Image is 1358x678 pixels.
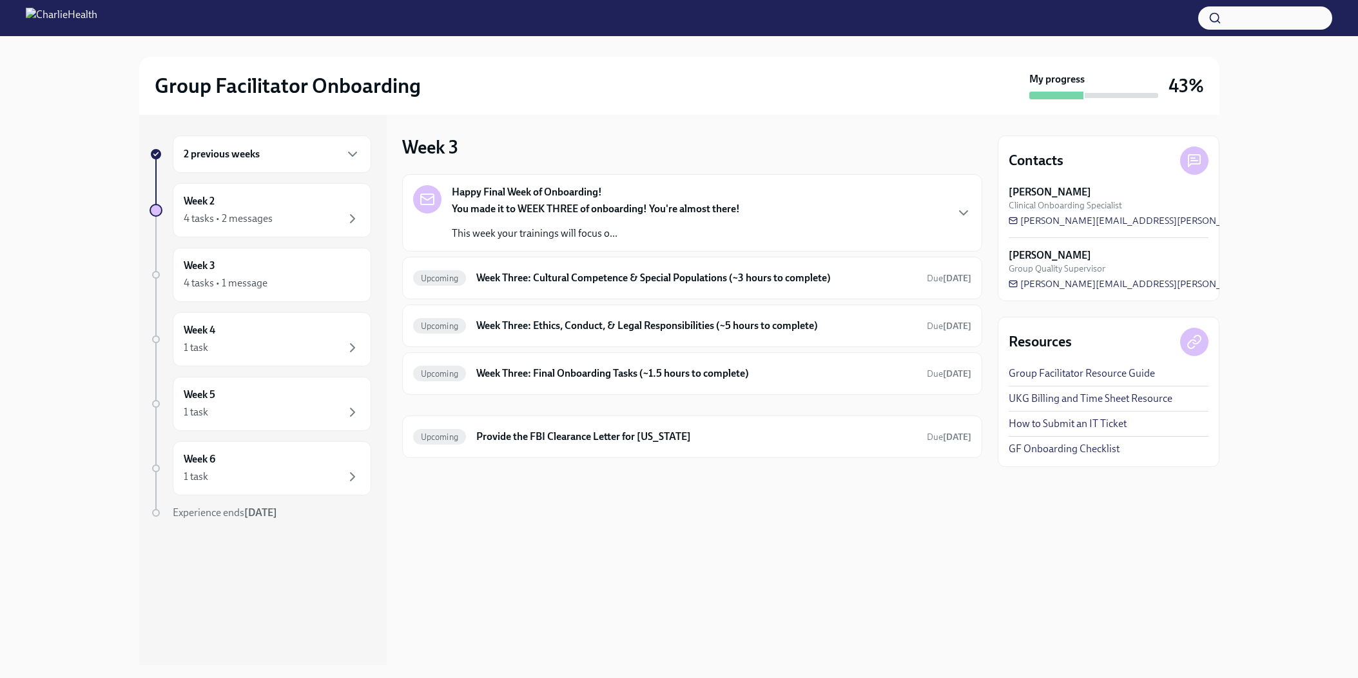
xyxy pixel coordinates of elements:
[927,272,971,284] span: October 6th, 2025 10:00
[927,273,971,284] span: Due
[927,320,971,332] span: October 6th, 2025 10:00
[184,259,215,273] h6: Week 3
[476,430,916,444] h6: Provide the FBI Clearance Letter for [US_STATE]
[1009,417,1127,431] a: How to Submit an IT Ticket
[1009,248,1091,263] strong: [PERSON_NAME]
[184,405,208,419] div: 1 task
[413,426,971,447] a: UpcomingProvide the FBI Clearance Letter for [US_STATE]Due[DATE]
[184,147,260,161] h6: 2 previous weeks
[1169,74,1204,97] h3: 43%
[184,194,215,208] h6: Week 2
[413,268,971,288] a: UpcomingWeek Three: Cultural Competence & Special Populations (~3 hours to complete)Due[DATE]
[173,135,371,173] div: 2 previous weeks
[1009,332,1072,352] h4: Resources
[1009,366,1155,381] a: Group Facilitator Resource Guide
[943,273,971,284] strong: [DATE]
[184,276,267,290] div: 4 tasks • 1 message
[1029,72,1085,86] strong: My progress
[452,185,602,199] strong: Happy Final Week of Onboarding!
[413,315,971,336] a: UpcomingWeek Three: Ethics, Conduct, & Legal Responsibilities (~5 hours to complete)Due[DATE]
[927,368,971,379] span: Due
[927,321,971,332] span: Due
[943,432,971,443] strong: [DATE]
[1009,442,1120,456] a: GF Onboarding Checklist
[1009,214,1330,227] a: [PERSON_NAME][EMAIL_ADDRESS][PERSON_NAME][DOMAIN_NAME]
[244,506,277,519] strong: [DATE]
[413,363,971,384] a: UpcomingWeek Three: Final Onboarding Tasks (~1.5 hours to complete)Due[DATE]
[927,432,971,443] span: Due
[927,431,971,443] span: October 21st, 2025 10:00
[1009,151,1063,170] h4: Contacts
[943,368,971,379] strong: [DATE]
[413,274,467,283] span: Upcoming
[184,212,273,226] div: 4 tasks • 2 messages
[1009,392,1172,406] a: UKG Billing and Time Sheet Resource
[173,506,277,519] span: Experience ends
[184,341,208,355] div: 1 task
[943,321,971,332] strong: [DATE]
[184,452,215,466] h6: Week 6
[476,319,916,333] h6: Week Three: Ethics, Conduct, & Legal Responsibilities (~5 hours to complete)
[413,432,467,442] span: Upcoming
[476,271,916,285] h6: Week Three: Cultural Competence & Special Populations (~3 hours to complete)
[155,73,421,99] h2: Group Facilitator Onboarding
[413,369,467,379] span: Upcoming
[150,312,371,366] a: Week 41 task
[452,226,740,241] p: This week your trainings will focus o...
[184,388,215,402] h6: Week 5
[184,470,208,484] div: 1 task
[1009,185,1091,199] strong: [PERSON_NAME]
[476,366,916,381] h6: Week Three: Final Onboarding Tasks (~1.5 hours to complete)
[452,203,740,215] strong: You made it to WEEK THREE of onboarding! You're almost there!
[927,368,971,380] span: October 4th, 2025 10:00
[1009,199,1122,212] span: Clinical Onboarding Specialist
[26,8,97,28] img: CharlieHealth
[184,323,215,337] h6: Week 4
[413,321,467,331] span: Upcoming
[402,135,458,159] h3: Week 3
[150,183,371,237] a: Week 24 tasks • 2 messages
[1009,263,1105,275] span: Group Quality Supervisor
[1009,277,1330,290] a: [PERSON_NAME][EMAIL_ADDRESS][PERSON_NAME][DOMAIN_NAME]
[150,441,371,495] a: Week 61 task
[150,248,371,302] a: Week 34 tasks • 1 message
[150,377,371,431] a: Week 51 task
